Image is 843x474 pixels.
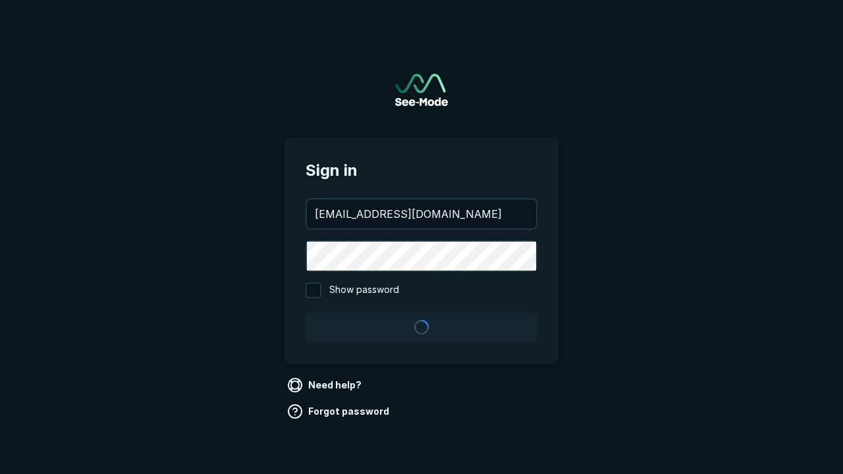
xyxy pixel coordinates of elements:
a: Need help? [285,375,367,396]
img: See-Mode Logo [395,74,448,106]
a: Go to sign in [395,74,448,106]
input: your@email.com [307,199,536,228]
span: Sign in [306,159,537,182]
a: Forgot password [285,401,394,422]
span: Show password [329,282,399,298]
